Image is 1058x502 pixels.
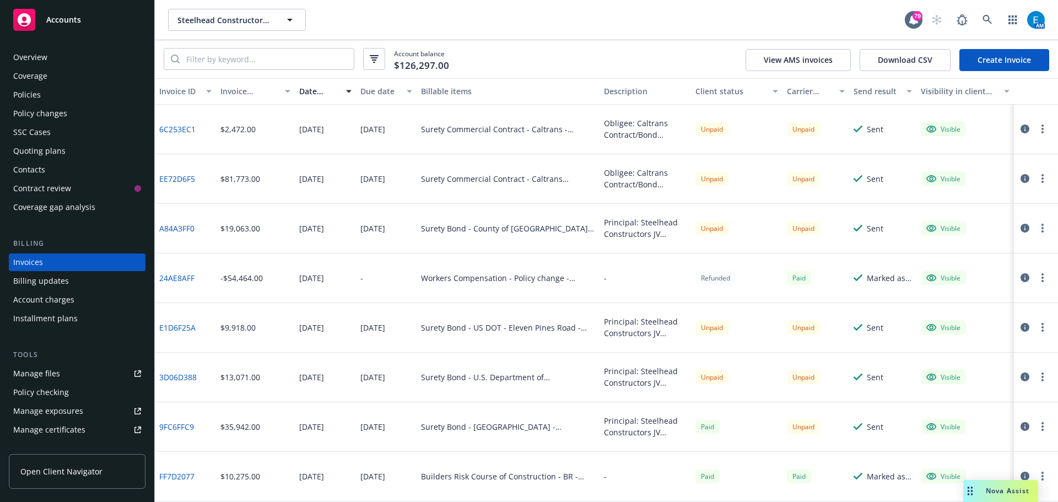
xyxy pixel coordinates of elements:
div: - [604,272,607,284]
div: Unpaid [695,222,728,235]
div: Sent [867,173,883,185]
a: Contacts [9,161,145,179]
div: Unpaid [787,122,820,136]
a: A84A3FF0 [159,223,195,234]
div: Marked as sent [867,272,912,284]
div: [DATE] [360,123,385,135]
div: Contacts [13,161,45,179]
div: Paid [695,420,720,434]
a: Manage files [9,365,145,382]
div: Visibility in client dash [921,85,997,97]
div: [DATE] [360,223,385,234]
div: Sent [867,223,883,234]
div: Billable items [421,85,595,97]
div: [DATE] [360,471,385,482]
div: Surety Bond - County of [GEOGRAPHIC_DATA] 428 Over [GEOGRAPHIC_DATA] Project; BRLO-5946(142) - 10... [421,223,595,234]
span: Nova Assist [986,486,1029,495]
div: Manage exposures [13,402,83,420]
button: Due date [356,78,417,105]
div: Surety Commercial Contract - Caltrans - Contract #03-2N3304 - 108285524 [421,123,595,135]
div: [DATE] [299,272,324,284]
img: photo [1027,11,1045,29]
div: Marked as sent [867,471,912,482]
div: Installment plans [13,310,78,327]
div: Invoice amount [220,85,279,97]
a: Invoices [9,253,145,271]
div: Surety Bond - US DOT - Eleven Pines Road - 108285512 [421,322,595,333]
span: Paid [695,469,720,483]
div: Visible [926,422,960,431]
div: Carrier status [787,85,833,97]
div: Principal: Steelhead Constructors JV Obligee: U.S. Department of Transporation Bond Amount: $1,39... [604,316,687,339]
div: Builders Risk Course of Construction - BR - County of Inyo - [PERSON_NAME][GEOGRAPHIC_DATA] Repla... [421,471,595,482]
div: [DATE] [299,471,324,482]
input: Filter by keyword... [180,48,354,69]
div: Manage files [13,365,60,382]
a: E1D6F25A [159,322,196,333]
a: Manage exposures [9,402,145,420]
div: Surety Commercial Contract - Caltrans Contract #10-0X7404 - 108285522 [421,173,595,185]
div: [DATE] [360,322,385,333]
div: Contract review [13,180,71,197]
div: [DATE] [299,223,324,234]
a: FF7D2077 [159,471,195,482]
div: Unpaid [787,420,820,434]
div: Unpaid [787,222,820,235]
a: Account charges [9,291,145,309]
button: Steelhead Constructors, JV [168,9,306,31]
a: SSC Cases [9,123,145,141]
div: Date issued [299,85,339,97]
div: Obligee: Caltrans Contract/Bond Amount: $461,000 Contract #03-2N3304 Payment Bond Only [604,117,687,141]
div: Coverage gap analysis [13,198,95,216]
div: Visible [926,174,960,183]
div: Visible [926,273,960,283]
span: Open Client Navigator [20,466,102,477]
a: Switch app [1002,9,1024,31]
a: Installment plans [9,310,145,327]
div: Visible [926,223,960,233]
div: Unpaid [695,321,728,334]
span: Paid [787,469,811,483]
div: Manage claims [13,440,69,457]
div: $10,275.00 [220,471,260,482]
a: Quoting plans [9,142,145,160]
button: Billable items [417,78,600,105]
svg: Search [171,55,180,63]
a: Coverage gap analysis [9,198,145,216]
button: Description [600,78,691,105]
div: Surety Bond - U.S. Department of Transportation - CA ERFO FS KLMTH 2023-2(2) [GEOGRAPHIC_DATA] - ... [421,371,595,383]
a: Policy checking [9,384,145,401]
button: Client status [691,78,782,105]
div: [DATE] [360,173,385,185]
div: Surety Bond - [GEOGRAPHIC_DATA] - [GEOGRAPHIC_DATA] Over [PERSON_NAME][GEOGRAPHIC_DATA] Replaceme... [421,421,595,433]
div: Tools [9,349,145,360]
div: Invoice ID [159,85,199,97]
span: Steelhead Constructors, JV [177,14,273,26]
a: Policy changes [9,105,145,122]
div: Drag to move [963,480,977,502]
button: Invoice amount [216,78,295,105]
div: -$54,464.00 [220,272,263,284]
div: 79 [913,11,922,21]
a: 6C253EC1 [159,123,196,135]
div: $9,918.00 [220,322,256,333]
div: $2,472.00 [220,123,256,135]
button: View AMS invoices [746,49,851,71]
a: Search [976,9,998,31]
div: - [604,471,607,482]
a: Overview [9,48,145,66]
div: [DATE] [299,421,324,433]
div: Billing updates [13,272,69,290]
div: Principal: Steelhead Constructors JV Obligee: County of Tulare Desc: Avenue 428 Over [GEOGRAPHIC_... [604,217,687,240]
div: Client status [695,85,766,97]
a: Manage claims [9,440,145,457]
div: Unpaid [787,172,820,186]
div: Unpaid [695,370,728,384]
a: Contract review [9,180,145,197]
a: EE72D6F5 [159,173,195,185]
div: Sent [867,371,883,383]
div: Sent [867,123,883,135]
button: Visibility in client dash [916,78,1014,105]
div: Policy checking [13,384,69,401]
